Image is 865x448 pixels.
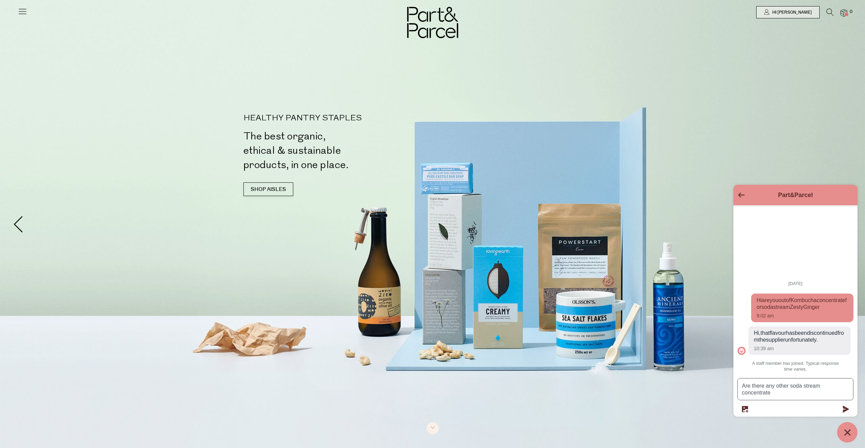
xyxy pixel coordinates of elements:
span: Hi [PERSON_NAME] [771,10,812,15]
h2: The best organic, ethical & sustainable products, in one place. [243,129,435,172]
span: 0 [848,9,854,15]
inbox-online-store-chat: Shopify online store chat [731,185,860,443]
a: Hi [PERSON_NAME] [756,6,820,18]
a: 0 [840,9,847,16]
img: Part&Parcel [407,7,458,38]
p: HEALTHY PANTRY STAPLES [243,114,435,122]
a: SHOP AISLES [243,182,293,196]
